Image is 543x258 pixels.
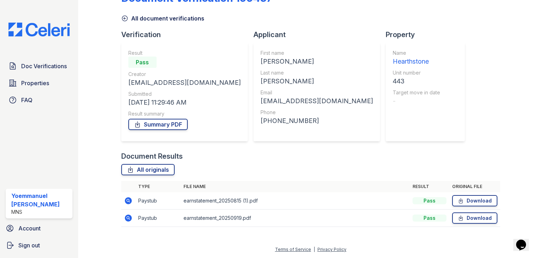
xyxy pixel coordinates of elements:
[128,110,241,117] div: Result summary
[413,215,446,222] div: Pass
[513,230,536,251] iframe: chat widget
[386,30,471,40] div: Property
[135,181,181,192] th: Type
[121,14,204,23] a: All document verifications
[135,210,181,227] td: Paystub
[393,89,440,96] div: Target move in date
[393,96,440,106] div: -
[449,181,500,192] th: Original file
[21,62,67,70] span: Doc Verifications
[6,59,72,73] a: Doc Verifications
[261,109,373,116] div: Phone
[121,151,183,161] div: Document Results
[128,119,188,130] a: Summary PDF
[121,164,175,175] a: All originals
[128,57,157,68] div: Pass
[393,76,440,86] div: 443
[128,71,241,78] div: Creator
[11,192,70,209] div: Yoemmanuel [PERSON_NAME]
[275,247,311,252] a: Terms of Service
[21,96,33,104] span: FAQ
[6,76,72,90] a: Properties
[393,57,440,66] div: Hearthstone
[181,210,410,227] td: earnstatement_20250919.pdf
[11,209,70,216] div: MNS
[393,69,440,76] div: Unit number
[393,49,440,66] a: Name Hearthstone
[128,90,241,98] div: Submitted
[135,192,181,210] td: Paystub
[261,49,373,57] div: First name
[253,30,386,40] div: Applicant
[261,89,373,96] div: Email
[181,192,410,210] td: earnstatement_20250815 (1).pdf
[261,116,373,126] div: [PHONE_NUMBER]
[128,49,241,57] div: Result
[3,238,75,252] a: Sign out
[18,224,41,233] span: Account
[452,195,497,206] a: Download
[261,96,373,106] div: [EMAIL_ADDRESS][DOMAIN_NAME]
[3,221,75,235] a: Account
[317,247,346,252] a: Privacy Policy
[410,181,449,192] th: Result
[261,69,373,76] div: Last name
[261,76,373,86] div: [PERSON_NAME]
[121,30,253,40] div: Verification
[413,197,446,204] div: Pass
[128,98,241,107] div: [DATE] 11:29:46 AM
[6,93,72,107] a: FAQ
[128,78,241,88] div: [EMAIL_ADDRESS][DOMAIN_NAME]
[181,181,410,192] th: File name
[3,23,75,36] img: CE_Logo_Blue-a8612792a0a2168367f1c8372b55b34899dd931a85d93a1a3d3e32e68fde9ad4.png
[452,212,497,224] a: Download
[21,79,49,87] span: Properties
[18,241,40,250] span: Sign out
[393,49,440,57] div: Name
[261,57,373,66] div: [PERSON_NAME]
[314,247,315,252] div: |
